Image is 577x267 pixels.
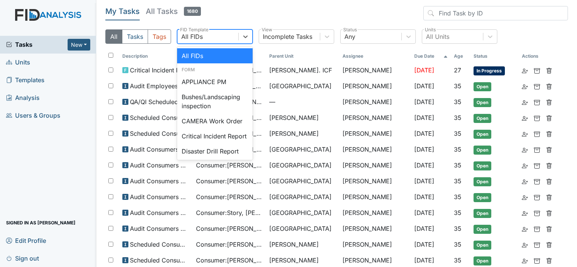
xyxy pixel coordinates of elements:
span: [DATE] [414,114,434,121]
td: [PERSON_NAME] [339,205,411,221]
span: Scheduled Consumer Chart Review [130,113,190,122]
span: Consumer : [PERSON_NAME] [196,240,263,249]
td: [PERSON_NAME] [339,142,411,158]
span: Consumer : [PERSON_NAME] [196,176,263,186]
td: [PERSON_NAME] [339,78,411,94]
a: Delete [546,97,552,106]
a: Archive [534,208,540,217]
span: Open [474,82,491,91]
div: Type filter [105,29,171,44]
span: 35 [454,130,461,137]
a: Archive [534,81,540,91]
span: Units [6,57,30,68]
span: [DATE] [414,82,434,90]
span: Users & Groups [6,110,60,121]
a: Delete [546,145,552,154]
span: Open [474,98,491,107]
div: APPLIANCE PM [177,74,253,89]
button: New [68,39,90,51]
span: 35 [454,161,461,169]
span: Consumer : Story, [PERSON_NAME] [196,208,263,217]
a: Archive [534,240,540,249]
a: Delete [546,240,552,249]
a: Archive [534,129,540,138]
div: Critical Incident Report [177,129,253,144]
div: All Units [426,32,449,41]
h5: My Tasks [105,6,140,17]
span: [DATE] [414,161,434,169]
span: [DATE] [414,256,434,264]
a: Archive [534,66,540,75]
div: Any [344,32,355,41]
span: Analysis [6,92,40,104]
span: [PERSON_NAME] [269,113,319,122]
span: Consumer : [PERSON_NAME] [196,256,263,265]
td: [PERSON_NAME] [339,189,411,205]
span: Open [474,161,491,170]
a: Delete [546,208,552,217]
span: Edit Profile [6,235,46,246]
a: Archive [534,256,540,265]
span: [GEOGRAPHIC_DATA] [269,224,332,233]
span: Sign out [6,252,39,264]
span: 35 [454,146,461,153]
td: [PERSON_NAME] [339,110,411,126]
span: 35 [454,177,461,185]
td: [PERSON_NAME] [339,126,411,142]
span: [DATE] [414,130,434,137]
span: [DATE] [414,241,434,248]
div: All FIDs [181,32,203,41]
span: Open [474,209,491,218]
a: Delete [546,81,552,91]
span: 35 [454,225,461,232]
span: Open [474,193,491,202]
span: [GEOGRAPHIC_DATA] [269,161,332,170]
span: Signed in as [PERSON_NAME] [6,217,76,229]
td: [PERSON_NAME] [339,63,411,78]
div: Form [177,66,253,73]
span: Audit Consumers Charts [130,161,190,170]
span: 35 [454,209,461,216]
span: Consumer : [PERSON_NAME] [196,161,263,170]
span: [DATE] [414,98,434,106]
span: Open [474,241,491,250]
th: Actions [519,50,557,63]
div: All FIDs [177,48,253,63]
a: Delete [546,66,552,75]
span: [GEOGRAPHIC_DATA] [269,192,332,201]
th: Toggle SortBy [471,50,519,63]
span: Open [474,177,491,186]
span: 35 [454,193,461,201]
span: 35 [454,98,461,106]
div: Disaster Drill Report [177,144,253,159]
a: Delete [546,176,552,186]
span: Audit Employees [130,81,178,91]
span: Audit Consumers Charts [130,176,190,186]
span: Scheduled Consumer Chart Review [130,256,190,265]
span: QA/QI Scheduled Inspection [130,97,190,106]
th: Toggle SortBy [411,50,451,63]
span: Open [474,146,491,155]
span: 1680 [184,7,201,16]
span: Scheduled Consumer Chart Review [130,129,190,138]
input: Toggle All Rows Selected [108,53,113,58]
a: Archive [534,161,540,170]
a: Delete [546,161,552,170]
h5: All Tasks [146,6,201,17]
td: [PERSON_NAME] [339,237,411,253]
span: Audit Consumers Charts [130,192,190,201]
span: [DATE] [414,66,434,74]
a: Archive [534,97,540,106]
th: Assignee [339,50,411,63]
span: [DATE] [414,177,434,185]
th: Toggle SortBy [266,50,339,63]
span: [GEOGRAPHIC_DATA] [269,176,332,186]
a: Tasks [6,40,68,49]
span: [PERSON_NAME] [269,240,319,249]
span: [DATE] [414,193,434,201]
span: 35 [454,256,461,264]
a: Archive [534,113,540,122]
span: Audit Consumers Charts [130,224,190,233]
span: [GEOGRAPHIC_DATA] [269,208,332,217]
